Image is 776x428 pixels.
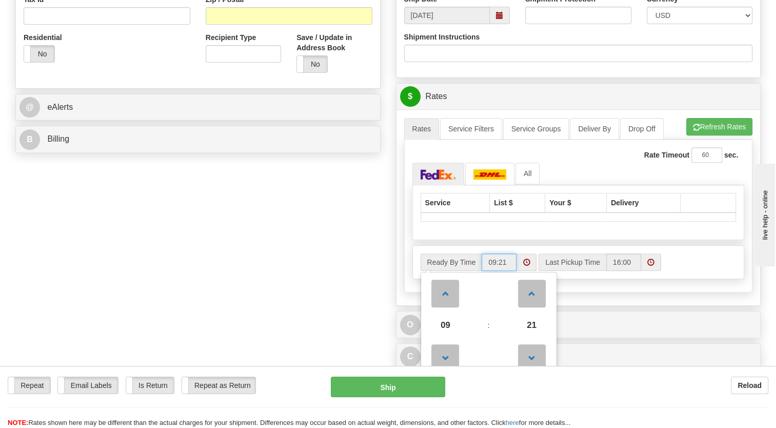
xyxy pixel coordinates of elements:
a: OShipment Options [400,314,757,335]
span: Pick Minute [518,312,546,339]
a: Service Filters [440,118,502,140]
label: Save / Update in Address Book [296,32,372,53]
span: B [19,129,40,150]
span: $ [400,86,421,107]
th: Your $ [545,193,607,212]
a: Decrement Minute [516,339,547,376]
label: Repeat as Return [182,377,255,394]
button: Reload [731,377,768,394]
a: Rates [404,118,440,140]
label: Recipient Type [206,32,256,43]
label: Shipment Instructions [404,32,480,42]
span: C [400,346,421,367]
a: Deliver By [570,118,619,140]
a: All [515,163,540,184]
span: eAlerts [47,103,73,111]
span: Pick Hour [431,312,459,339]
iframe: chat widget [752,162,775,266]
label: Email Labels [58,377,118,394]
th: Delivery [606,193,680,212]
label: No [24,46,54,62]
a: Increment Hour [430,275,461,312]
a: B Billing [19,129,376,150]
button: Refresh Rates [686,118,752,135]
img: FedEx Express® [421,169,456,180]
label: Repeat [8,377,50,394]
span: NOTE: [8,419,28,426]
div: live help - online [8,9,95,16]
a: Drop Off [620,118,664,140]
label: Last Pickup Time [539,254,606,271]
label: Rate Timeout [644,150,689,160]
th: List $ [490,193,545,212]
label: sec. [724,150,738,160]
label: Ready By Time [421,254,482,271]
a: $Rates [400,86,757,107]
span: O [400,315,421,335]
label: No [297,56,327,72]
td: : [468,312,509,339]
button: Ship [331,377,445,397]
b: Reload [738,381,762,390]
a: here [506,419,519,426]
a: Service Groups [503,118,569,140]
th: Service [421,193,490,212]
label: Is Return [126,377,174,394]
span: Billing [47,134,69,143]
a: Decrement Hour [430,339,461,376]
img: DHL [473,169,506,180]
a: CContents [400,346,757,367]
a: Increment Minute [516,275,547,312]
span: @ [19,97,40,118]
label: Residential [24,32,62,43]
a: @ eAlerts [19,97,376,118]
